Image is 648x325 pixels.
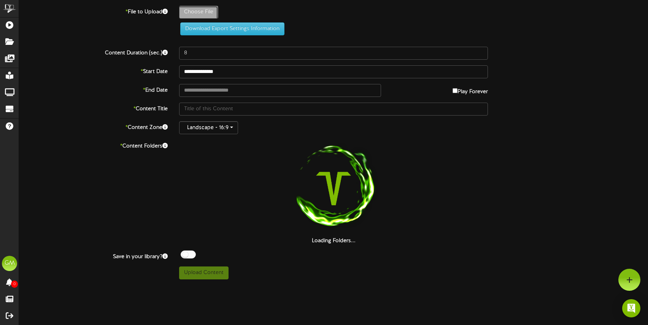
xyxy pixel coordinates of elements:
[13,47,173,57] label: Content Duration (sec.)
[179,103,488,116] input: Title of this Content
[13,250,173,261] label: Save in your library?
[180,22,284,35] button: Download Export Settings Information
[453,84,488,96] label: Play Forever
[13,65,173,76] label: Start Date
[2,256,17,271] div: GM
[13,103,173,113] label: Content Title
[13,140,173,150] label: Content Folders
[622,299,640,317] div: Open Intercom Messenger
[176,26,284,32] a: Download Export Settings Information
[285,140,382,237] img: loading-spinner-1.png
[13,6,173,16] label: File to Upload
[11,281,18,288] span: 0
[13,84,173,94] label: End Date
[179,266,229,279] button: Upload Content
[453,88,457,93] input: Play Forever
[179,121,238,134] button: Landscape - 16:9
[13,121,173,132] label: Content Zone
[312,238,356,244] strong: Loading Folders...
